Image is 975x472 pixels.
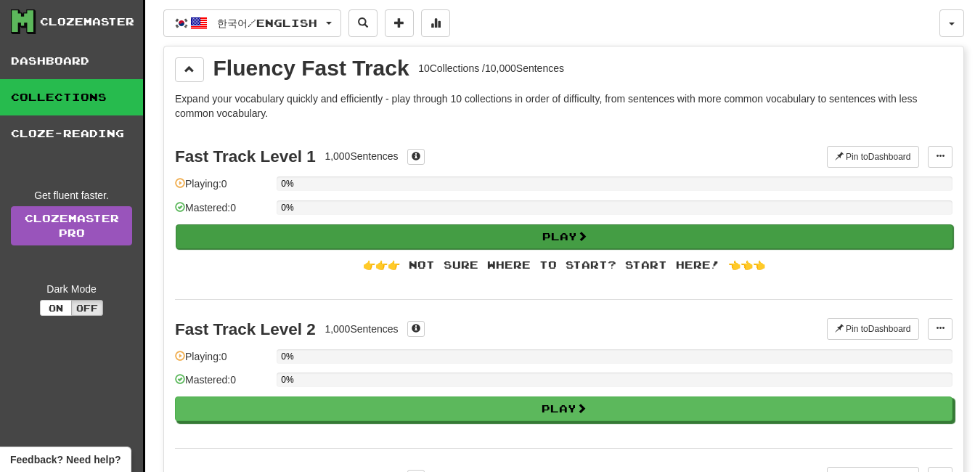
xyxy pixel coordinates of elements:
[175,320,316,338] div: Fast Track Level 2
[40,15,134,29] div: Clozemaster
[385,9,414,37] button: Add sentence to collection
[175,258,952,272] div: 👉👉👉 Not sure where to start? Start here! 👈👈👈
[11,282,132,296] div: Dark Mode
[163,9,341,37] button: 한국어/English
[175,176,269,200] div: Playing: 0
[421,9,450,37] button: More stats
[175,349,269,373] div: Playing: 0
[71,300,103,316] button: Off
[175,200,269,224] div: Mastered: 0
[217,17,317,29] span: 한국어 / English
[418,61,564,76] div: 10 Collections / 10,000 Sentences
[11,188,132,203] div: Get fluent faster.
[176,224,953,249] button: Play
[175,396,952,421] button: Play
[175,91,952,121] p: Expand your vocabulary quickly and efficiently - play through 10 collections in order of difficul...
[40,300,72,316] button: On
[348,9,378,37] button: Search sentences
[175,373,269,396] div: Mastered: 0
[213,57,409,79] div: Fluency Fast Track
[325,322,398,336] div: 1,000 Sentences
[827,146,919,168] button: Pin toDashboard
[10,452,121,467] span: Open feedback widget
[325,149,398,163] div: 1,000 Sentences
[175,147,316,166] div: Fast Track Level 1
[11,206,132,245] a: ClozemasterPro
[827,318,919,340] button: Pin toDashboard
